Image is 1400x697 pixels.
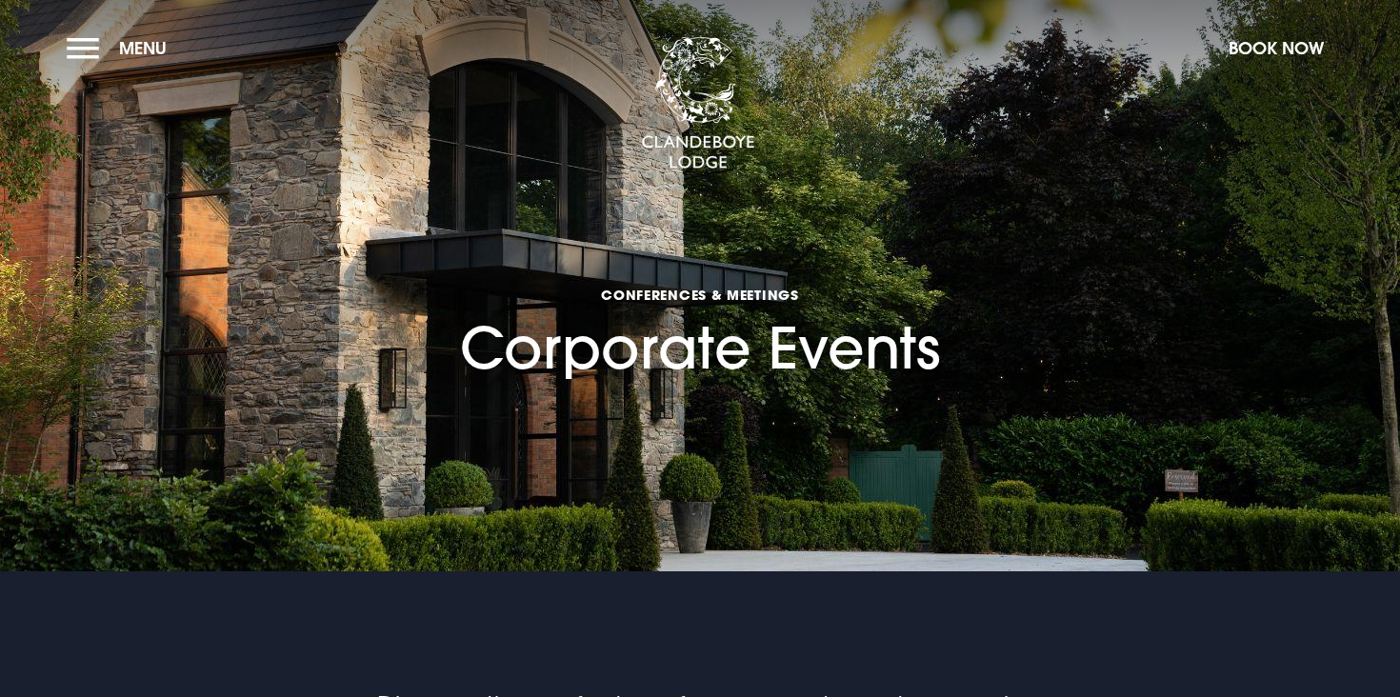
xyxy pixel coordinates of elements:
span: Menu [119,37,167,59]
button: Menu [67,28,176,69]
h1: Corporate Events [460,199,940,382]
img: Clandeboye Lodge [641,37,755,170]
button: Book Now [1219,28,1333,69]
span: Conferences & Meetings [460,286,940,304]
